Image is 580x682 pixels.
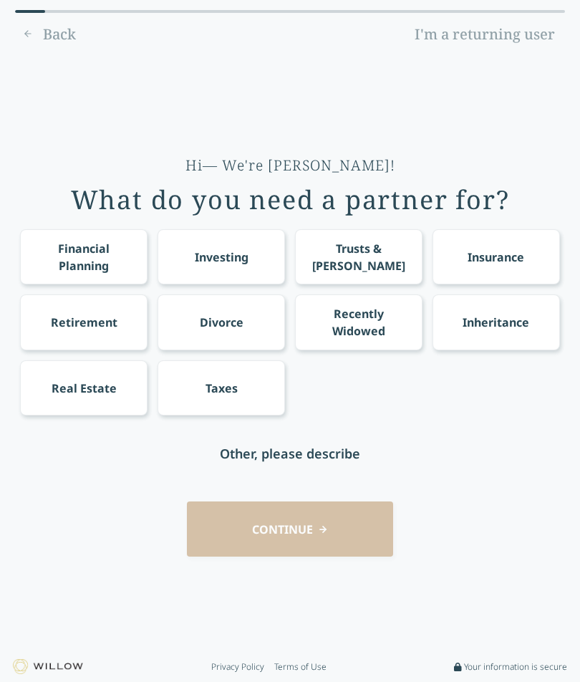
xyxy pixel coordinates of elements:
[52,380,117,397] div: Real Estate
[405,23,565,46] a: I'm a returning user
[206,380,238,397] div: Taxes
[15,10,45,13] div: 0% complete
[211,661,264,673] a: Privacy Policy
[463,314,529,331] div: Inheritance
[195,249,248,266] div: Investing
[34,240,135,274] div: Financial Planning
[309,305,410,340] div: Recently Widowed
[220,443,360,464] div: Other, please describe
[185,155,395,176] div: Hi— We're [PERSON_NAME]!
[464,661,567,673] span: Your information is secure
[71,186,510,214] div: What do you need a partner for?
[274,661,327,673] a: Terms of Use
[200,314,243,331] div: Divorce
[13,659,83,674] img: Willow logo
[51,314,117,331] div: Retirement
[468,249,524,266] div: Insurance
[309,240,410,274] div: Trusts & [PERSON_NAME]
